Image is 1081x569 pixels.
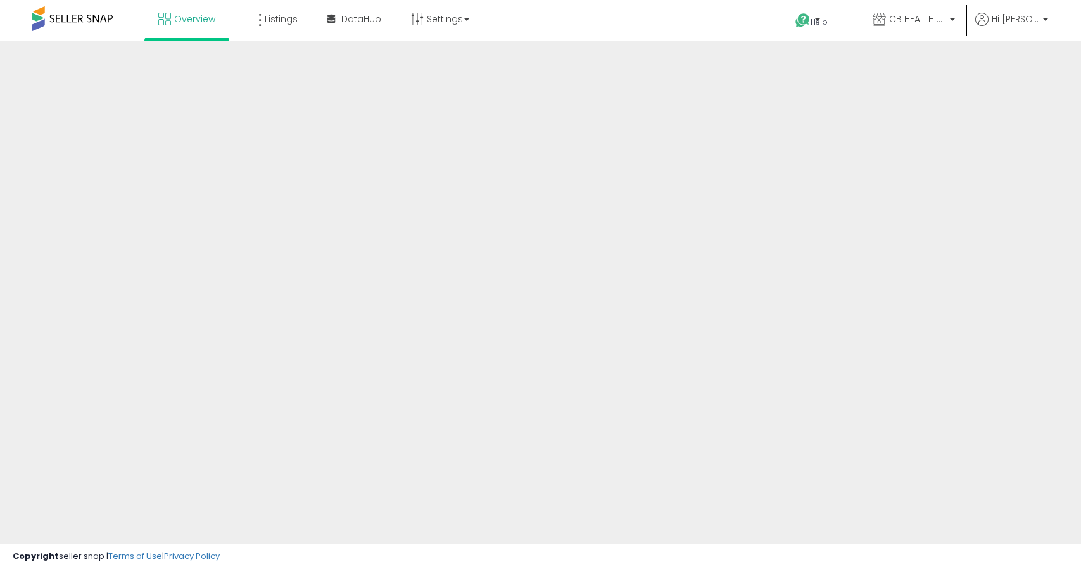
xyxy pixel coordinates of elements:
i: Get Help [795,13,811,29]
span: Listings [265,13,298,25]
span: Overview [174,13,215,25]
a: Hi [PERSON_NAME] [975,13,1048,41]
span: Help [811,16,828,27]
a: Terms of Use [108,550,162,562]
div: seller snap | | [13,551,220,563]
strong: Copyright [13,550,59,562]
span: CB HEALTH AND SPORTING [889,13,946,25]
span: Hi [PERSON_NAME] [992,13,1039,25]
a: Privacy Policy [164,550,220,562]
span: DataHub [341,13,381,25]
a: Help [785,3,852,41]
